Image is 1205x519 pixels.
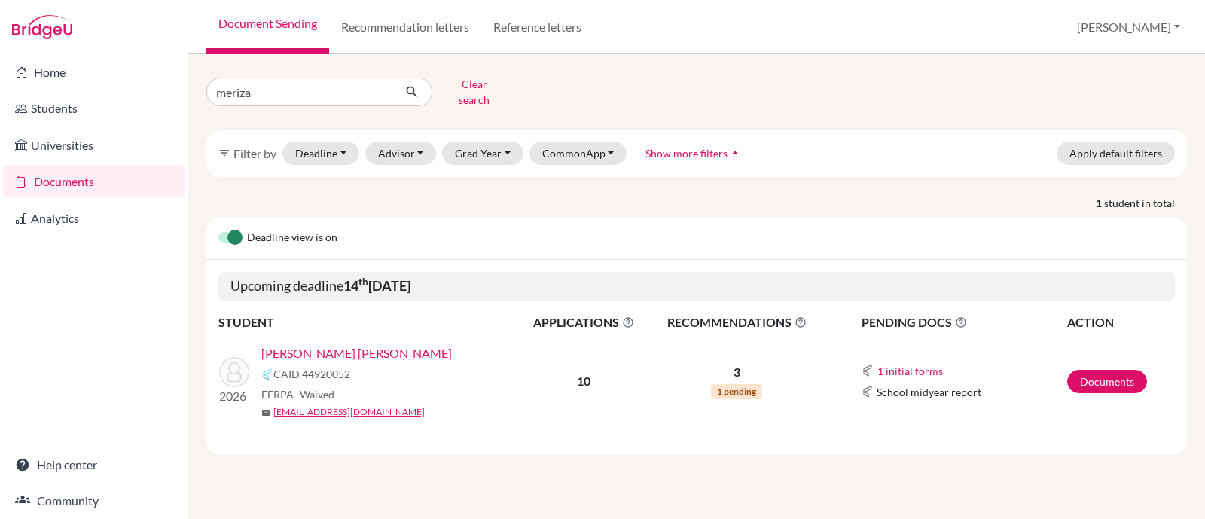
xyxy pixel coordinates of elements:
span: 1 pending [711,384,762,399]
span: Deadline view is on [247,229,337,247]
button: Clear search [432,72,516,111]
a: Community [3,486,185,516]
button: Advisor [365,142,437,165]
img: Common App logo [261,368,273,380]
b: 14 [DATE] [343,277,410,294]
p: 3 [649,363,825,381]
th: STUDENT [218,313,520,332]
a: Help center [3,450,185,480]
span: student in total [1104,195,1187,211]
span: RECOMMENDATIONS [649,313,825,331]
b: 10 [577,374,590,388]
span: School midyear report [877,384,981,400]
span: Filter by [233,146,276,160]
button: [PERSON_NAME] [1070,13,1187,41]
a: Documents [3,166,185,197]
img: Bridge-U [12,15,72,39]
a: Home [3,57,185,87]
h5: Upcoming deadline [218,272,1175,301]
span: PENDING DOCS [862,313,1066,331]
button: Deadline [282,142,359,165]
span: - Waived [294,388,334,401]
strong: 1 [1096,195,1104,211]
i: arrow_drop_up [728,145,743,160]
img: Common App logo [862,386,874,398]
p: 2026 [219,387,249,405]
span: CAID 44920052 [273,366,350,382]
a: Universities [3,130,185,160]
img: Merizalde Lopez, Mia [219,357,249,387]
button: CommonApp [529,142,627,165]
th: ACTION [1066,313,1175,332]
button: Show more filtersarrow_drop_up [633,142,755,165]
i: filter_list [218,147,230,159]
a: Students [3,93,185,124]
button: Apply default filters [1057,142,1175,165]
a: Documents [1067,370,1147,393]
a: [EMAIL_ADDRESS][DOMAIN_NAME] [273,405,425,419]
a: Analytics [3,203,185,234]
button: 1 initial forms [877,362,944,380]
input: Find student by name... [206,78,393,106]
img: Common App logo [862,365,874,377]
span: APPLICATIONS [520,313,648,331]
span: FERPA [261,386,334,402]
a: [PERSON_NAME] [PERSON_NAME] [261,344,452,362]
button: Grad Year [442,142,523,165]
span: Show more filters [645,147,728,160]
sup: th [358,276,368,288]
span: mail [261,408,270,417]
